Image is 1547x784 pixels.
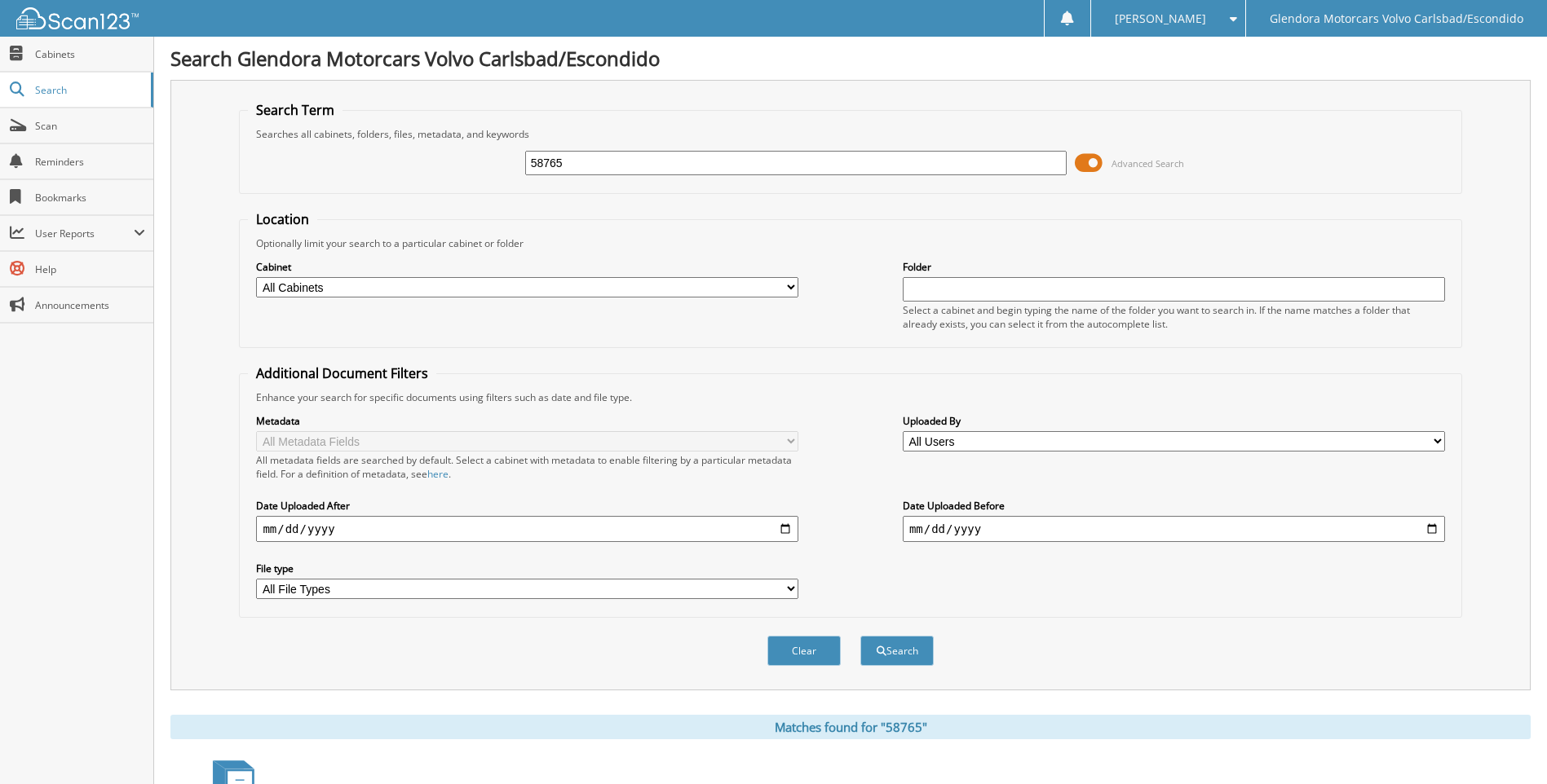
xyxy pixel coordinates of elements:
[35,47,145,61] span: Cabinets
[427,467,449,481] a: here
[903,303,1445,331] div: Select a cabinet and begin typing the name of the folder you want to search in. If the name match...
[903,260,1445,274] label: Folder
[170,715,1531,739] div: Matches found for "58765"
[170,45,1531,72] h1: Search Glendora Motorcars Volvo Carlsbad/Escondido
[1115,14,1206,24] span: [PERSON_NAME]
[35,298,145,312] span: Announcements
[35,262,145,276] span: Help
[248,236,1452,250] div: Optionally limit your search to a particular cabinet or folder
[256,516,798,542] input: start
[860,636,934,666] button: Search
[35,155,145,169] span: Reminders
[256,260,798,274] label: Cabinet
[256,453,798,481] div: All metadata fields are searched by default. Select a cabinet with metadata to enable filtering b...
[903,516,1445,542] input: end
[248,101,343,119] legend: Search Term
[767,636,841,666] button: Clear
[35,191,145,205] span: Bookmarks
[256,499,798,513] label: Date Uploaded After
[1112,157,1184,170] span: Advanced Search
[248,390,1452,404] div: Enhance your search for specific documents using filters such as date and file type.
[248,364,436,382] legend: Additional Document Filters
[248,210,317,228] legend: Location
[35,119,145,133] span: Scan
[256,414,798,428] label: Metadata
[1270,14,1523,24] span: Glendora Motorcars Volvo Carlsbad/Escondido
[256,562,798,575] label: File type
[903,414,1445,428] label: Uploaded By
[16,7,139,29] img: scan123-logo-white.svg
[903,499,1445,513] label: Date Uploaded Before
[35,83,143,97] span: Search
[248,127,1452,141] div: Searches all cabinets, folders, files, metadata, and keywords
[35,227,134,240] span: User Reports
